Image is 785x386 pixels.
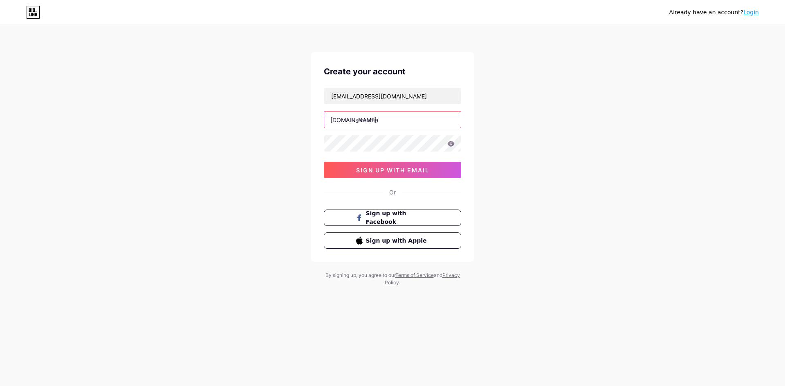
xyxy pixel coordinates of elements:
div: By signing up, you agree to our and . [323,272,462,286]
input: Email [324,88,461,104]
button: Sign up with Facebook [324,210,461,226]
div: Already have an account? [669,8,759,17]
span: Sign up with Facebook [366,209,429,226]
span: sign up with email [356,167,429,174]
div: Create your account [324,65,461,78]
div: Or [389,188,396,196]
input: username [324,112,461,128]
span: Sign up with Apple [366,237,429,245]
a: Terms of Service [395,272,434,278]
a: Login [743,9,759,16]
div: [DOMAIN_NAME]/ [330,116,379,124]
button: sign up with email [324,162,461,178]
button: Sign up with Apple [324,232,461,249]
